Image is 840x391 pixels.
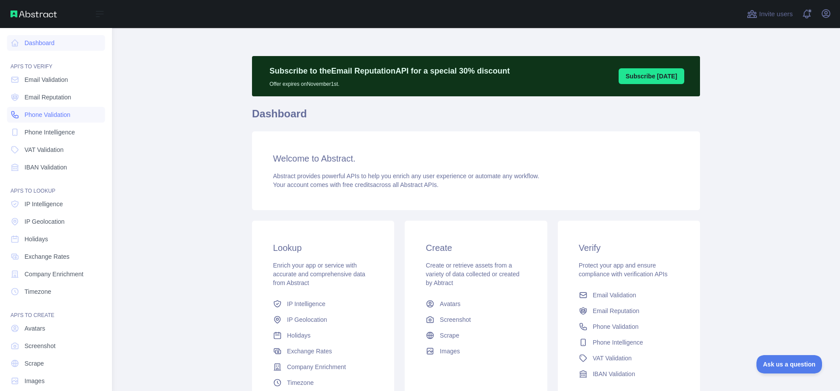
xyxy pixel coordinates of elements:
[24,342,56,350] span: Screenshot
[7,107,105,123] a: Phone Validation
[575,303,682,319] a: Email Reputation
[7,284,105,299] a: Timezone
[287,378,314,387] span: Timezone
[24,359,44,368] span: Scrape
[426,242,526,254] h3: Create
[7,124,105,140] a: Phone Intelligence
[422,343,529,359] a: Images
[575,287,682,303] a: Email Validation
[575,335,682,350] a: Phone Intelligence
[269,375,377,391] a: Timezone
[756,355,822,373] iframe: Toggle Customer Support
[273,181,438,188] span: Your account comes with across all Abstract APIs.
[7,266,105,282] a: Company Enrichment
[24,324,45,333] span: Avatars
[7,196,105,212] a: IP Intelligence
[24,377,45,385] span: Images
[287,315,327,324] span: IP Geolocation
[7,72,105,88] a: Email Validation
[759,9,793,19] span: Invite users
[24,75,68,84] span: Email Validation
[287,331,311,340] span: Holidays
[269,359,377,375] a: Company Enrichment
[440,299,460,308] span: Avatars
[7,159,105,175] a: IBAN Validation
[7,249,105,264] a: Exchange Rates
[24,163,67,172] span: IBAN Validation
[252,107,700,128] h1: Dashboard
[7,301,105,319] div: API'S TO CREATE
[7,338,105,354] a: Screenshot
[7,142,105,158] a: VAT Validation
[7,321,105,336] a: Avatars
[7,356,105,371] a: Scrape
[269,65,510,77] p: Subscribe to the Email Reputation API for a special 30 % discount
[287,347,332,356] span: Exchange Rates
[24,110,70,119] span: Phone Validation
[426,262,519,286] span: Create or retrieve assets from a variety of data collected or created by Abtract
[273,173,539,180] span: Abstract provides powerful APIs to help you enrich any user experience or automate any workflow.
[575,366,682,382] a: IBAN Validation
[24,270,84,278] span: Company Enrichment
[7,89,105,105] a: Email Reputation
[422,296,529,312] a: Avatars
[343,181,373,188] span: free credits
[579,242,679,254] h3: Verify
[7,231,105,247] a: Holidays
[593,322,639,331] span: Phone Validation
[24,235,48,243] span: Holidays
[579,262,668,278] span: Protect your app and ensure compliance with verification APIs
[269,328,377,343] a: Holidays
[24,200,63,208] span: IP Intelligence
[575,319,682,335] a: Phone Validation
[24,145,63,154] span: VAT Validation
[24,128,75,137] span: Phone Intelligence
[593,306,640,315] span: Email Reputation
[593,354,632,363] span: VAT Validation
[422,328,529,343] a: Scrape
[440,347,460,356] span: Images
[619,68,684,84] button: Subscribe [DATE]
[269,296,377,312] a: IP Intelligence
[287,363,346,371] span: Company Enrichment
[575,350,682,366] a: VAT Validation
[745,7,794,21] button: Invite users
[7,35,105,51] a: Dashboard
[24,252,70,261] span: Exchange Rates
[593,370,635,378] span: IBAN Validation
[24,217,65,226] span: IP Geolocation
[269,312,377,328] a: IP Geolocation
[7,53,105,70] div: API'S TO VERIFY
[7,177,105,194] div: API'S TO LOOKUP
[440,315,471,324] span: Screenshot
[422,312,529,328] a: Screenshot
[440,331,459,340] span: Scrape
[24,93,71,102] span: Email Reputation
[593,291,636,299] span: Email Validation
[273,242,373,254] h3: Lookup
[24,287,51,296] span: Timezone
[273,262,365,286] span: Enrich your app or service with accurate and comprehensive data from Abstract
[10,11,57,18] img: Abstract API
[287,299,325,308] span: IP Intelligence
[593,338,643,347] span: Phone Intelligence
[273,152,679,165] h3: Welcome to Abstract.
[7,373,105,389] a: Images
[269,77,510,88] p: Offer expires on November 1st.
[7,214,105,229] a: IP Geolocation
[269,343,377,359] a: Exchange Rates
